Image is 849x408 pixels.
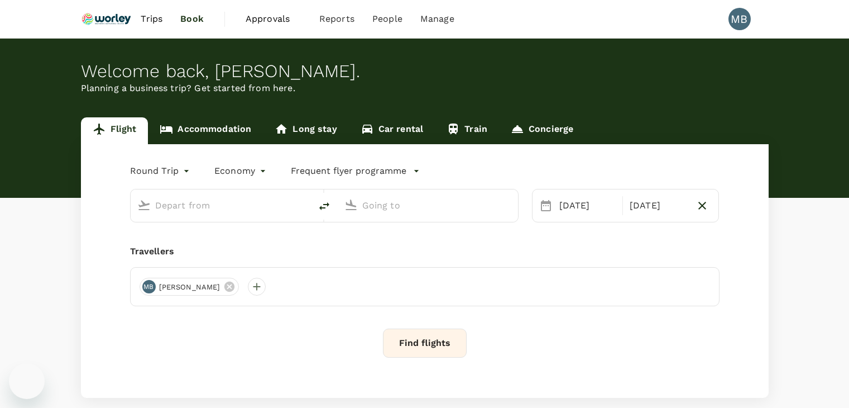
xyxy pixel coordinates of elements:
button: Frequent flyer programme [291,164,420,178]
a: Concierge [499,117,585,144]
input: Depart from [155,197,287,214]
div: Travellers [130,245,720,258]
span: Manage [420,12,454,26]
button: Find flights [383,329,467,358]
div: MB[PERSON_NAME] [140,278,239,296]
a: Flight [81,117,148,144]
a: Train [435,117,499,144]
div: Round Trip [130,162,193,180]
iframe: Button to launch messaging window [9,363,45,399]
p: Planning a business trip? Get started from here. [81,82,769,95]
div: Welcome back , [PERSON_NAME] . [81,61,769,82]
button: Open [510,204,512,206]
button: Open [303,204,305,206]
div: Economy [214,162,268,180]
a: Accommodation [148,117,263,144]
div: [DATE] [555,194,620,217]
button: delete [311,193,338,220]
a: Car rental [349,117,435,144]
div: [DATE] [625,194,690,217]
input: Going to [362,197,495,214]
div: MB [142,280,156,293]
span: Approvals [246,12,301,26]
div: MB [728,8,751,30]
span: Book [180,12,204,26]
a: Long stay [263,117,348,144]
span: Trips [141,12,162,26]
span: Reports [319,12,354,26]
p: Frequent flyer programme [291,164,406,178]
img: Ranhill Worley Sdn Bhd [81,7,132,31]
span: People [372,12,402,26]
span: [PERSON_NAME] [152,282,227,293]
